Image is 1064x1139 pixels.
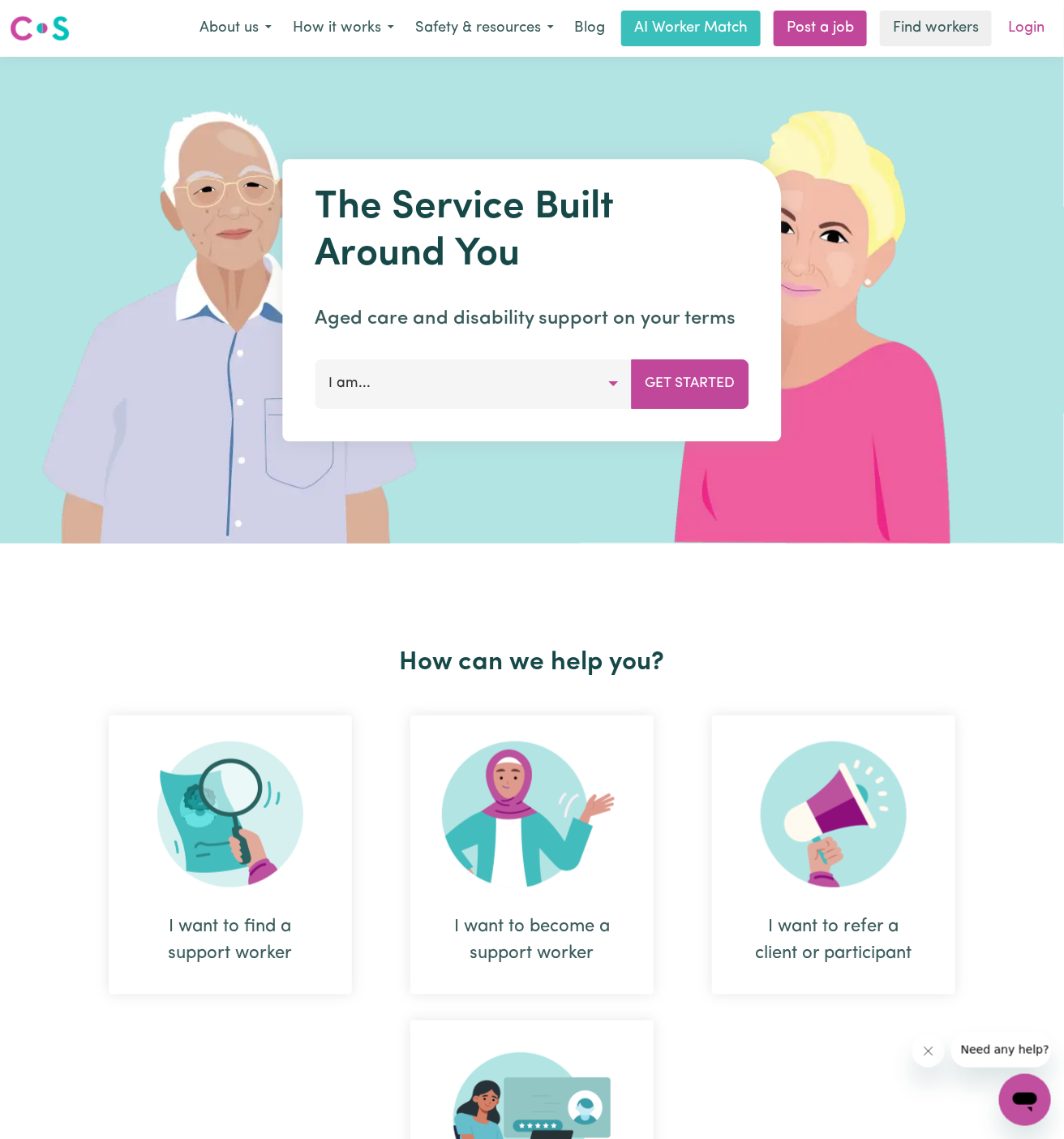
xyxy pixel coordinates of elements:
a: Careseekers logo [10,10,70,47]
iframe: Message from company [951,1032,1051,1068]
img: Search [157,741,303,888]
a: AI Worker Match [621,11,761,46]
img: Refer [761,741,907,888]
button: Safety & resources [405,11,564,45]
a: Find workers [880,11,992,46]
div: I want to find a support worker [109,716,352,995]
img: Become Worker [442,741,622,888]
div: I want to refer a client or participant [712,716,955,995]
h1: The Service Built Around You [315,185,749,278]
div: I want to become a support worker [449,913,615,967]
h2: How can we help you? [79,647,985,678]
p: Aged care and disability support on your terms [315,304,749,333]
button: How it works [282,11,405,45]
button: I am... [315,359,633,408]
button: About us [189,11,282,45]
iframe: Button to launch messaging window [999,1074,1051,1126]
a: Login [998,11,1054,46]
a: Post a job [774,11,867,46]
div: I want to become a support worker [410,716,654,995]
div: I want to refer a client or participant [751,913,916,967]
img: Careseekers logo [10,14,70,43]
button: Get Started [632,359,749,408]
iframe: Close message [912,1035,945,1068]
a: Blog [564,11,615,46]
div: I want to find a support worker [148,913,313,967]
